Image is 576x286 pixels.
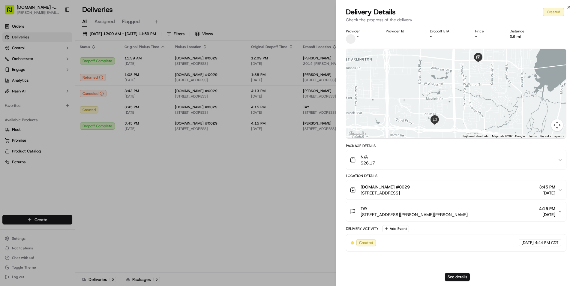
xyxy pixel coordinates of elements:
button: [DOMAIN_NAME] #0029[STREET_ADDRESS]3:45 PM[DATE] [346,180,566,200]
div: Provider Id [386,29,420,34]
span: [DATE] [521,240,534,245]
div: - [430,34,466,39]
a: Open this area in Google Maps (opens a new window) [348,131,367,138]
a: Report a map error [540,134,564,138]
img: Google [348,131,367,138]
button: See details [445,273,470,281]
div: Distance [510,29,541,34]
span: [STREET_ADDRESS][PERSON_NAME][PERSON_NAME] [361,212,468,218]
span: 4:44 PM CDT [535,240,559,245]
div: Delivery Activity [346,226,379,231]
a: Terms (opens in new tab) [528,134,537,138]
span: $26.17 [361,160,375,166]
span: - [357,34,358,39]
div: Package Details [346,143,566,148]
span: [STREET_ADDRESS] [361,190,410,196]
p: Check the progress of the delivery [346,17,566,23]
span: [DATE] [539,212,555,218]
span: Created [359,240,373,245]
button: Keyboard shortcuts [463,134,488,138]
span: N/A [361,154,375,160]
div: 3.5 mi [510,34,541,39]
div: Price [475,29,500,34]
div: Location Details [346,173,566,178]
span: [DATE] [539,190,555,196]
span: Map data ©2025 Google [492,134,525,138]
div: Dropoff ETA [430,29,466,34]
button: Add Event [382,225,409,232]
div: - [475,34,500,39]
span: Delivery Details [346,7,396,17]
button: TAY[STREET_ADDRESS][PERSON_NAME][PERSON_NAME]4:15 PM[DATE] [346,202,566,221]
span: 3:45 PM [539,184,555,190]
div: 2 [430,115,439,125]
span: TAY [361,206,367,212]
button: N/A$26.17 [346,150,566,170]
span: [DOMAIN_NAME] #0029 [361,184,410,190]
button: Map camera controls [551,119,563,131]
div: Provider [346,29,376,34]
span: 4:15 PM [539,206,555,212]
